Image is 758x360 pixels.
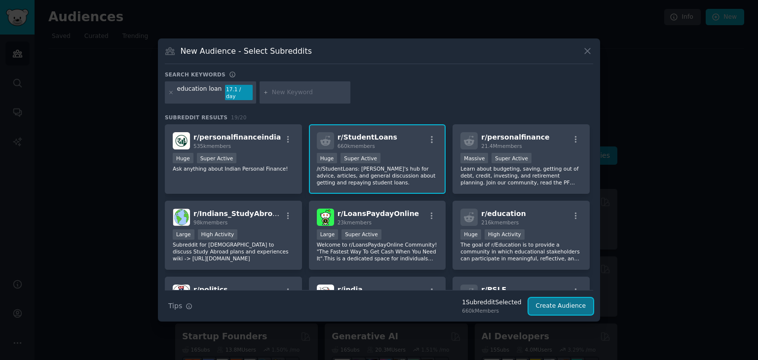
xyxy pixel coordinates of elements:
[173,229,194,240] div: Large
[338,133,397,141] span: r/ StudentLoans
[460,165,582,186] p: Learn about budgeting, saving, getting out of debt, credit, investing, and retirement planning. J...
[272,88,347,97] input: New Keyword
[193,143,231,149] span: 535k members
[338,286,363,293] span: r/ india
[481,286,506,293] span: r/ PSLF
[481,133,549,141] span: r/ personalfinance
[193,210,282,217] span: r/ Indians_StudyAbroad
[173,241,294,262] p: Subreddit for [DEMOGRAPHIC_DATA] to discuss Study Abroad plans and experiences wiki -> [URL][DOMA...
[317,285,334,302] img: india
[338,219,372,225] span: 23k members
[173,285,190,302] img: politics
[338,210,419,217] span: r/ LoansPaydayOnline
[168,301,182,311] span: Tips
[462,307,521,314] div: 660k Members
[193,133,281,141] span: r/ personalfinanceindia
[165,114,227,121] span: Subreddit Results
[462,298,521,307] div: 1 Subreddit Selected
[460,229,481,240] div: Huge
[492,153,531,163] div: Super Active
[317,209,334,226] img: LoansPaydayOnline
[181,46,312,56] h3: New Audience - Select Subreddits
[231,114,247,120] span: 19 / 20
[173,132,190,149] img: personalfinanceindia
[165,297,196,315] button: Tips
[481,210,526,217] span: r/ education
[341,153,380,163] div: Super Active
[193,219,227,225] span: 98k members
[460,153,488,163] div: Massive
[481,219,519,225] span: 216k members
[225,85,253,101] div: 17.1 / day
[165,71,226,78] h3: Search keywords
[460,241,582,262] p: The goal of r/Education is to provide a community in which educational stakeholders can participa...
[529,298,594,315] button: Create Audience
[317,165,438,186] p: /r/StudentLoans: [PERSON_NAME]'s hub for advice, articles, and general discussion about getting a...
[198,229,238,240] div: High Activity
[173,165,294,172] p: Ask anything about Indian Personal Finance!
[177,85,222,101] div: education loan
[485,229,525,240] div: High Activity
[173,153,193,163] div: Huge
[193,286,227,293] span: r/ politics
[317,229,339,240] div: Large
[338,143,375,149] span: 660k members
[481,143,522,149] span: 21.4M members
[173,209,190,226] img: Indians_StudyAbroad
[317,241,438,262] p: Welcome to r/LoansPaydayOnline Community! "The Fastest Way To Get Cash When You Need It".This is ...
[317,153,338,163] div: Huge
[197,153,237,163] div: Super Active
[341,229,381,240] div: Super Active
